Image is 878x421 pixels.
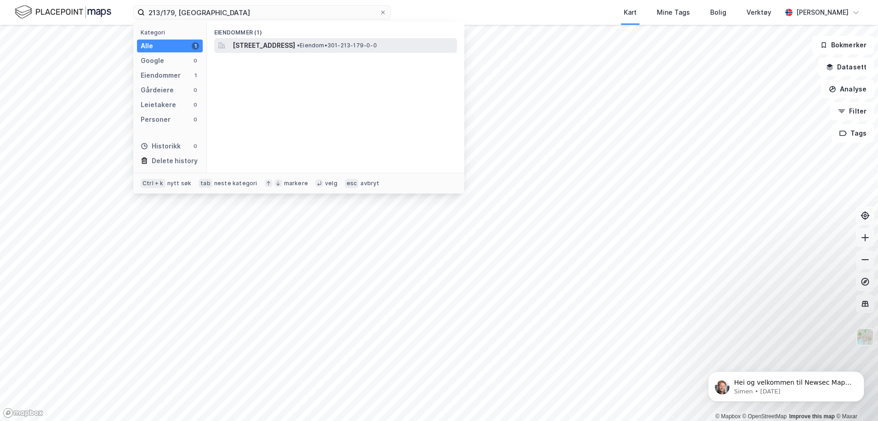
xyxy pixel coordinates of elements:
button: Datasett [818,58,874,76]
div: Eiendommer (1) [207,22,464,38]
div: 0 [192,57,199,64]
img: Z [856,328,874,346]
span: Eiendom • 301-213-179-0-0 [297,42,377,49]
div: Alle [141,40,153,51]
div: Verktøy [747,7,771,18]
div: Eiendommer [141,70,181,81]
div: [PERSON_NAME] [796,7,849,18]
div: 0 [192,101,199,108]
iframe: Intercom notifications message [694,352,878,416]
div: Mine Tags [657,7,690,18]
div: velg [325,180,337,187]
div: esc [345,179,359,188]
div: Historikk [141,141,181,152]
div: neste kategori [214,180,257,187]
a: Mapbox [715,413,741,420]
span: [STREET_ADDRESS] [233,40,295,51]
div: nytt søk [167,180,192,187]
div: Ctrl + k [141,179,165,188]
div: Kategori [141,29,203,36]
div: Gårdeiere [141,85,174,96]
div: Kart [624,7,637,18]
div: 0 [192,86,199,94]
button: Bokmerker [812,36,874,54]
input: Søk på adresse, matrikkel, gårdeiere, leietakere eller personer [145,6,379,19]
div: 1 [192,42,199,50]
a: Improve this map [789,413,835,420]
button: Analyse [821,80,874,98]
button: Tags [832,124,874,142]
span: • [297,42,300,49]
div: tab [199,179,212,188]
div: markere [284,180,308,187]
div: 1 [192,72,199,79]
div: Google [141,55,164,66]
div: Leietakere [141,99,176,110]
div: avbryt [360,180,379,187]
a: Mapbox homepage [3,408,43,418]
div: Bolig [710,7,726,18]
div: 0 [192,116,199,123]
a: OpenStreetMap [742,413,787,420]
div: Delete history [152,155,198,166]
div: Personer [141,114,171,125]
button: Filter [830,102,874,120]
div: 0 [192,142,199,150]
img: logo.f888ab2527a4732fd821a326f86c7f29.svg [15,4,111,20]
